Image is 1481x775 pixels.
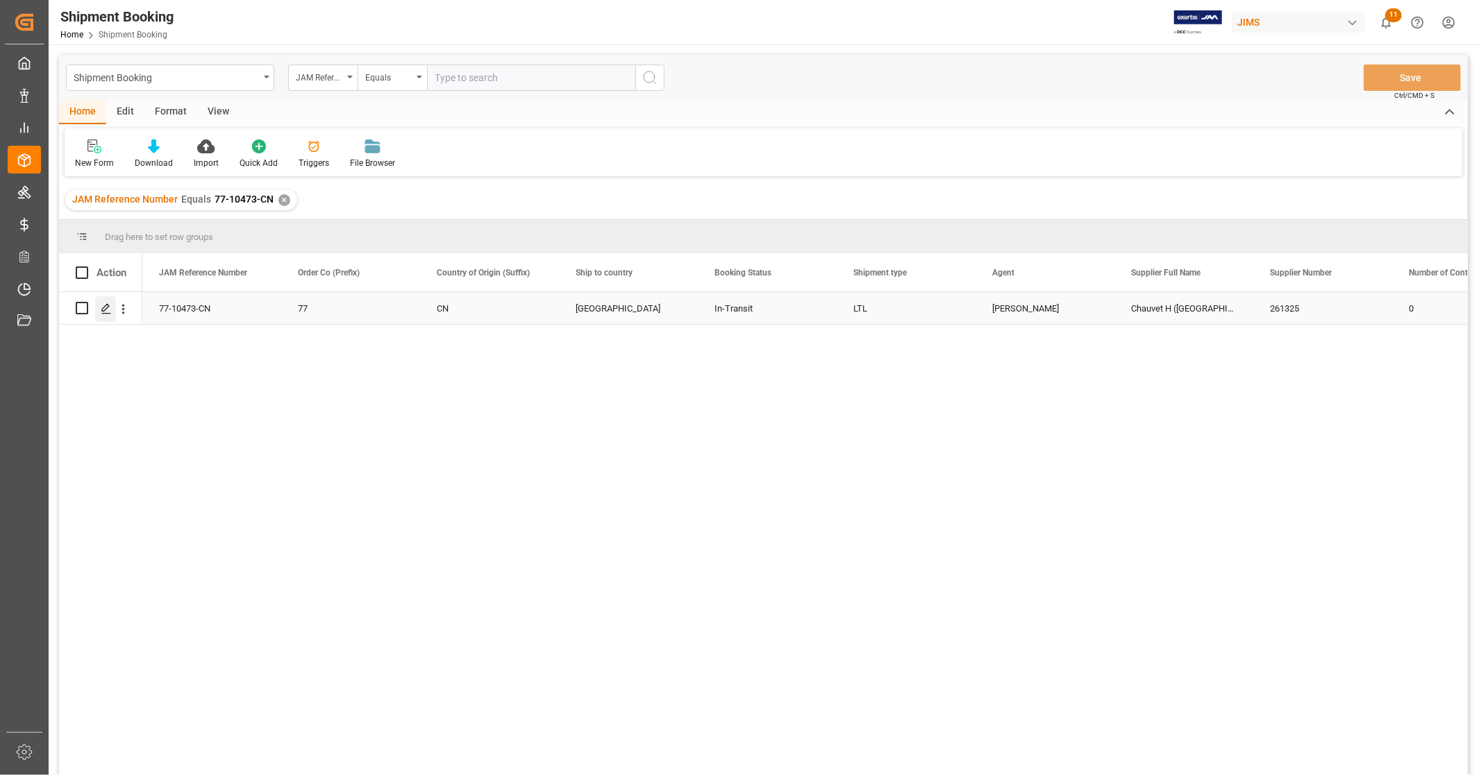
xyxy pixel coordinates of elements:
[197,101,240,124] div: View
[288,65,358,91] button: open menu
[240,157,278,169] div: Quick Add
[714,293,820,325] div: In-Transit
[194,157,219,169] div: Import
[992,293,1098,325] div: [PERSON_NAME]
[97,266,126,279] div: Action
[105,232,213,242] span: Drag here to set row groups
[66,65,274,91] button: open menu
[142,292,281,324] div: 77-10473-CN
[1394,90,1434,101] span: Ctrl/CMD + S
[144,101,197,124] div: Format
[358,65,427,91] button: open menu
[215,194,274,205] span: 77-10473-CN
[74,68,259,85] div: Shipment Booking
[437,293,542,325] div: CN
[1174,10,1222,35] img: Exertis%20JAM%20-%20Email%20Logo.jpg_1722504956.jpg
[437,268,530,278] span: Country of Origin (Suffix)
[298,268,360,278] span: Order Co (Prefix)
[853,293,959,325] div: LTL
[106,101,144,124] div: Edit
[72,194,178,205] span: JAM Reference Number
[1232,9,1371,35] button: JIMS
[60,6,174,27] div: Shipment Booking
[635,65,664,91] button: search button
[298,293,403,325] div: 77
[181,194,211,205] span: Equals
[159,268,247,278] span: JAM Reference Number
[278,194,290,206] div: ✕
[576,293,681,325] div: [GEOGRAPHIC_DATA]
[1371,7,1402,38] button: show 11 new notifications
[350,157,395,169] div: File Browser
[59,292,142,325] div: Press SPACE to select this row.
[1385,8,1402,22] span: 11
[60,30,83,40] a: Home
[1232,12,1365,33] div: JIMS
[296,68,343,84] div: JAM Reference Number
[75,157,114,169] div: New Form
[1270,268,1332,278] span: Supplier Number
[299,157,329,169] div: Triggers
[992,268,1014,278] span: Agent
[576,268,633,278] span: Ship to country
[853,268,907,278] span: Shipment type
[1131,268,1200,278] span: Supplier Full Name
[135,157,173,169] div: Download
[714,268,771,278] span: Booking Status
[1402,7,1433,38] button: Help Center
[1253,292,1392,324] div: 261325
[1114,292,1253,324] div: Chauvet H ([GEOGRAPHIC_DATA])
[1364,65,1461,91] button: Save
[59,101,106,124] div: Home
[365,68,412,84] div: Equals
[427,65,635,91] input: Type to search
